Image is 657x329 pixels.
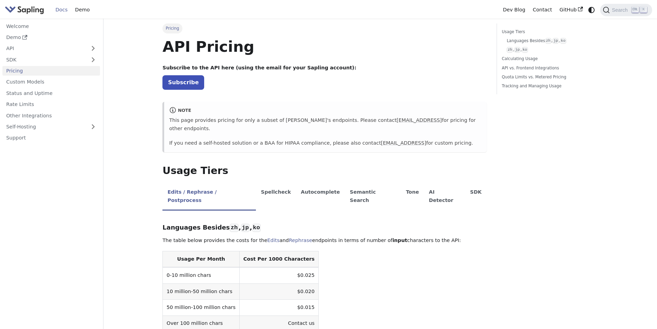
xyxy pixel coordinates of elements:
[169,107,482,115] div: note
[239,251,318,268] th: Cost Per 1000 Characters
[502,56,595,62] a: Calculating Usage
[2,55,86,65] a: SDK
[86,55,100,65] button: Expand sidebar category 'SDK'
[600,4,652,16] button: Search (Ctrl+K)
[507,47,593,53] a: zh,jp,ko
[163,300,239,316] td: 50 million-100 million chars
[162,165,487,177] h2: Usage Tiers
[162,236,487,245] p: The table below provides the costs for the and endpoints in terms of number of characters to the ...
[610,7,632,13] span: Search
[169,116,482,133] p: This page provides pricing for only a subset of [PERSON_NAME]'s endpoints. Please contact for pri...
[86,43,100,54] button: Expand sidebar category 'API'
[556,4,586,15] a: GitHub
[345,183,401,211] li: Semantic Search
[2,99,100,109] a: Rate Limits
[71,4,93,15] a: Demo
[2,133,100,143] a: Support
[545,38,551,44] code: zh
[514,47,520,53] code: jp
[2,122,100,132] a: Self-Hosting
[162,37,487,56] h1: API Pricing
[162,23,487,33] nav: Breadcrumbs
[2,32,100,42] a: Demo
[2,43,86,54] a: API
[162,75,204,89] a: Subscribe
[381,140,426,146] a: [EMAIL_ADDRESS]
[163,283,239,299] td: 10 million-50 million chars
[465,183,487,211] li: SDK
[553,38,559,44] code: jp
[502,29,595,35] a: Usage Tiers
[162,65,356,70] strong: Subscribe to the API here (using the email for your Sapling account):
[239,283,318,299] td: $0.020
[239,267,318,283] td: $0.025
[162,183,256,211] li: Edits / Rephrase / Postprocess
[230,224,238,232] code: zh
[163,267,239,283] td: 0-10 million chars
[289,238,312,243] a: Rephrase
[267,238,279,243] a: Edits
[5,5,44,15] img: Sapling.ai
[162,23,182,33] span: Pricing
[392,238,407,243] strong: input
[252,224,261,232] code: ko
[2,66,100,76] a: Pricing
[2,77,100,87] a: Custom Models
[529,4,556,15] a: Contact
[256,183,296,211] li: Spellcheck
[162,224,487,232] h3: Languages Besides , ,
[499,4,529,15] a: Dev Blog
[424,183,465,211] li: AI Detector
[401,183,424,211] li: Tone
[507,38,593,44] a: Languages Besideszh,jp,ko
[502,65,595,71] a: API vs. Frontend Integrations
[2,21,100,31] a: Welcome
[397,117,442,123] a: [EMAIL_ADDRESS]
[502,83,595,89] a: Tracking and Managing Usage
[239,300,318,316] td: $0.015
[640,7,647,13] kbd: K
[163,251,239,268] th: Usage Per Month
[507,47,513,53] code: zh
[587,5,597,15] button: Switch between dark and light mode (currently system mode)
[169,139,482,147] p: If you need a self-hosted solution or a BAA for HIPAA compliance, please also contact for custom ...
[522,47,528,53] code: ko
[502,74,595,80] a: Quota Limits vs. Metered Pricing
[560,38,566,44] code: ko
[2,110,100,120] a: Other Integrations
[52,4,71,15] a: Docs
[296,183,345,211] li: Autocomplete
[5,5,47,15] a: Sapling.ai
[241,224,250,232] code: jp
[2,88,100,98] a: Status and Uptime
